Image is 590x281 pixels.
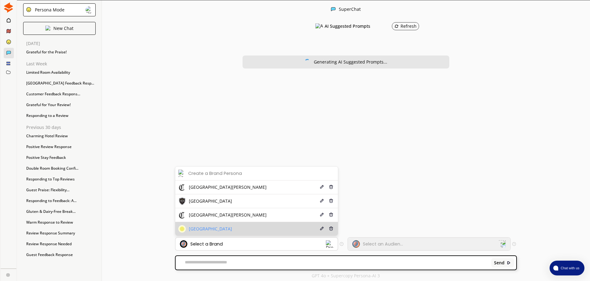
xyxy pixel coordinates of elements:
img: Edit Icon [320,199,324,203]
div: Positive Stay Feedback [23,153,96,162]
div: Review Response Summary [23,229,96,238]
button: Delete Icon [328,184,335,191]
img: Close [507,261,511,265]
img: AI Suggested Prompts [315,23,323,29]
span: [GEOGRAPHIC_DATA] [189,199,232,204]
button: Edit Icon [319,184,325,191]
div: Persona Mode [33,7,64,12]
img: Create Icon [178,170,186,177]
img: Brand Icon [178,184,186,191]
div: Select a Brand [190,242,223,246]
img: Tooltip Icon [512,242,516,246]
div: Positive Review Response [23,142,96,151]
p: Previous 30 days [26,125,96,130]
button: Edit Icon [319,212,325,219]
img: Edit Icon [320,213,324,217]
p: New Chat [53,26,73,31]
img: Tooltip Icon [340,242,343,246]
div: Responding to Top Reviews [23,175,96,184]
div: Refresh [394,24,417,29]
div: Appreciation Reply in Ger... [23,261,96,270]
img: Brand Icon [178,225,186,233]
div: Responding to a Review [23,111,96,120]
button: Delete Icon [328,212,335,219]
img: Close [331,7,336,12]
a: Close [1,269,16,279]
div: Responding to Feedback: A... [23,196,96,205]
button: Delete Icon [328,225,335,233]
div: Select an Audien... [363,242,403,246]
div: Double Room Booking Confi... [23,164,96,173]
img: Close [3,2,14,13]
img: Brand Icon [180,240,187,248]
img: Delete Icon [329,199,333,203]
img: Dropdown Icon [498,240,506,248]
div: Customer Feedback Respons... [23,89,96,99]
img: Close [305,59,310,64]
div: [GEOGRAPHIC_DATA] Feedback Resp... [23,79,96,88]
div: Guest Praise: Flexibility... [23,185,96,195]
span: Chat with us [558,266,581,271]
div: Create a Brand Persona [188,171,242,176]
img: Close [26,7,31,12]
div: Charming Hotel Review [23,131,96,141]
span: [GEOGRAPHIC_DATA][PERSON_NAME] [189,213,267,217]
button: Delete Icon [328,198,335,205]
img: Close [45,26,50,31]
img: Edit Icon [320,185,324,189]
img: Audience Icon [352,240,360,248]
span: [GEOGRAPHIC_DATA][PERSON_NAME] [189,185,267,190]
img: Brand Icon [178,211,186,219]
div: Warm Response to Review [23,218,96,227]
img: Refresh [394,24,399,28]
p: [DATE] [26,41,96,46]
div: Limited Room Availability [23,68,96,77]
span: [GEOGRAPHIC_DATA] [189,226,232,231]
img: Delete Icon [329,226,333,231]
div: Review Response Needed [23,239,96,249]
h3: AI Suggested Prompts [325,22,370,31]
div: Guest Feedback Response [23,250,96,259]
button: Edit Icon [319,225,325,233]
p: GPT 4o + Supercopy Persona-AI 3 [312,273,380,278]
button: Edit Icon [319,198,325,205]
img: Delete Icon [329,185,333,189]
div: Grateful for Your Review! [23,100,96,110]
div: Grateful for the Praise! [23,48,96,57]
div: Gluten & Dairy-Free Break... [23,207,96,216]
div: Generating AI Suggested Prompts... [314,60,387,64]
b: Send [494,260,505,265]
img: Close [6,273,10,277]
div: SuperChat [339,7,361,13]
img: Dropdown Icon [326,240,333,248]
img: Close [85,6,93,14]
p: Last Week [26,61,96,66]
img: Edit Icon [320,226,324,231]
button: atlas-launcher [550,261,584,275]
img: Brand Icon [178,197,186,205]
img: Delete Icon [329,213,333,217]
